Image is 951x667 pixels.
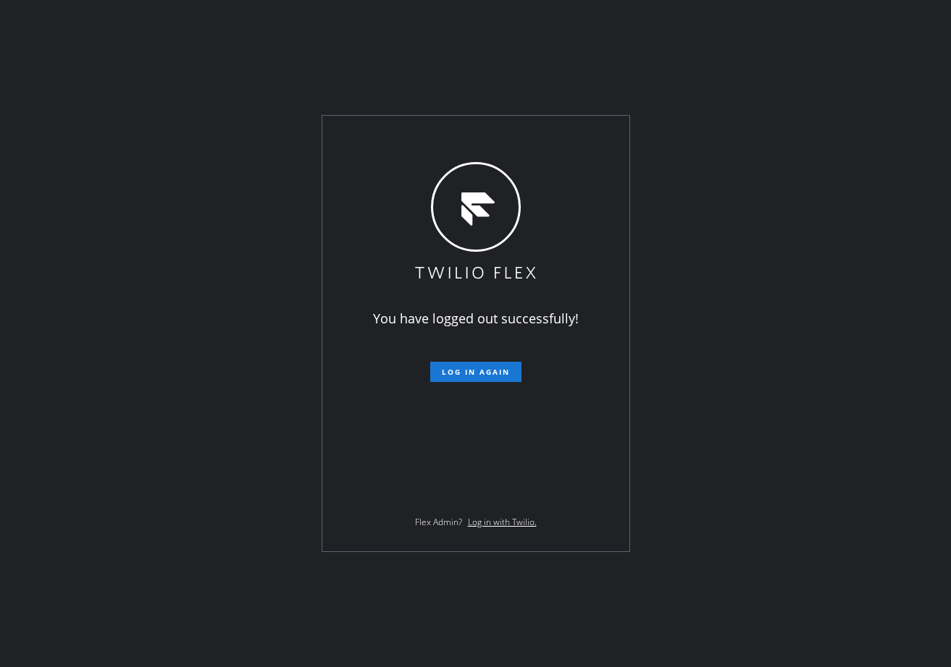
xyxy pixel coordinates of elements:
span: You have logged out successfully! [373,310,579,327]
a: Log in with Twilio. [468,516,537,528]
button: Log in again [430,362,521,382]
span: Log in again [442,367,510,377]
span: Flex Admin? [415,516,462,528]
